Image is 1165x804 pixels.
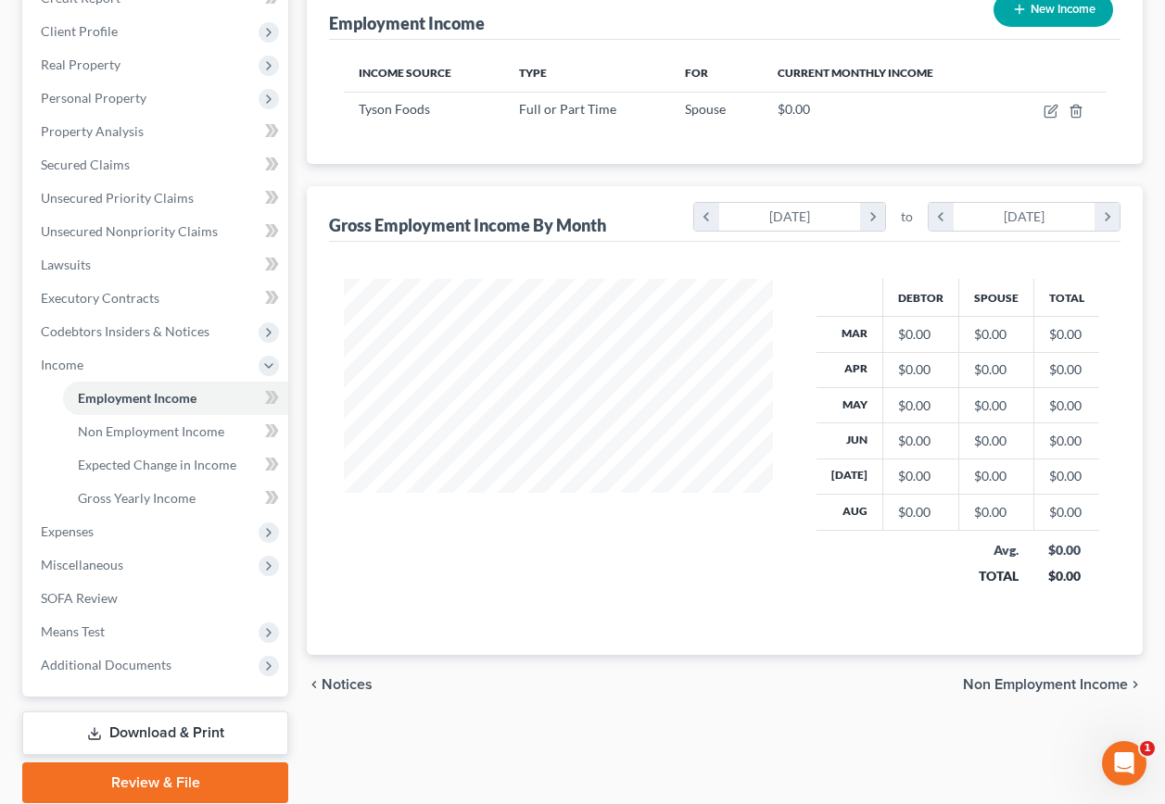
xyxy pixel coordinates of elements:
[1033,495,1099,530] td: $0.00
[41,557,123,572] span: Miscellaneous
[63,382,288,415] a: Employment Income
[307,677,322,692] i: chevron_left
[901,207,913,226] span: to
[1048,541,1084,559] div: $0.00
[974,396,1019,415] div: $0.00
[41,223,218,239] span: Unsecured Nonpriority Claims
[26,282,288,315] a: Executory Contracts
[898,360,943,379] div: $0.00
[1033,317,1099,352] td: $0.00
[41,523,94,539] span: Expenses
[817,352,883,387] th: Apr
[974,467,1019,485] div: $0.00
[1048,567,1084,585] div: $0.00
[817,459,883,494] th: [DATE]
[78,423,224,439] span: Non Employment Income
[817,423,883,459] th: Jun
[1033,279,1099,316] th: Total
[329,12,485,34] div: Employment Income
[359,66,451,80] span: Income Source
[1033,352,1099,387] td: $0.00
[898,467,943,485] div: $0.00
[817,387,883,422] th: May
[860,203,885,231] i: chevron_right
[78,457,236,472] span: Expected Change in Income
[329,214,606,236] div: Gross Employment Income By Month
[41,323,209,339] span: Codebtors Insiders & Notices
[685,66,708,80] span: For
[26,115,288,148] a: Property Analysis
[1095,203,1120,231] i: chevron_right
[974,432,1019,450] div: $0.00
[973,567,1019,585] div: TOTAL
[26,215,288,248] a: Unsecured Nonpriority Claims
[78,390,196,406] span: Employment Income
[63,482,288,515] a: Gross Yearly Income
[41,290,159,306] span: Executory Contracts
[78,490,196,506] span: Gross Yearly Income
[63,415,288,448] a: Non Employment Income
[41,657,171,672] span: Additional Documents
[898,503,943,521] div: $0.00
[359,101,430,117] span: Tyson Foods
[41,23,118,39] span: Client Profile
[41,57,120,72] span: Real Property
[719,203,861,231] div: [DATE]
[41,257,91,272] span: Lawsuits
[63,448,288,482] a: Expected Change in Income
[963,677,1128,692] span: Non Employment Income
[41,123,144,139] span: Property Analysis
[974,325,1019,344] div: $0.00
[817,317,883,352] th: Mar
[41,157,130,172] span: Secured Claims
[1140,741,1155,756] span: 1
[954,203,1095,231] div: [DATE]
[882,279,958,316] th: Debtor
[1102,741,1146,785] iframe: Intercom live chat
[41,190,194,206] span: Unsecured Priority Claims
[22,762,288,803] a: Review & File
[963,677,1143,692] button: Non Employment Income chevron_right
[685,101,726,117] span: Spouse
[41,623,105,639] span: Means Test
[929,203,954,231] i: chevron_left
[778,66,933,80] span: Current Monthly Income
[958,279,1033,316] th: Spouse
[974,360,1019,379] div: $0.00
[973,541,1019,559] div: Avg.
[898,432,943,450] div: $0.00
[1128,677,1143,692] i: chevron_right
[41,590,118,606] span: SOFA Review
[817,495,883,530] th: Aug
[898,325,943,344] div: $0.00
[974,503,1019,521] div: $0.00
[519,101,616,117] span: Full or Part Time
[26,182,288,215] a: Unsecured Priority Claims
[26,148,288,182] a: Secured Claims
[1033,423,1099,459] td: $0.00
[694,203,719,231] i: chevron_left
[26,248,288,282] a: Lawsuits
[1033,459,1099,494] td: $0.00
[26,582,288,615] a: SOFA Review
[778,101,810,117] span: $0.00
[41,357,83,372] span: Income
[1033,387,1099,422] td: $0.00
[307,677,373,692] button: chevron_left Notices
[898,396,943,415] div: $0.00
[322,677,373,692] span: Notices
[41,90,146,106] span: Personal Property
[519,66,547,80] span: Type
[22,711,288,755] a: Download & Print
